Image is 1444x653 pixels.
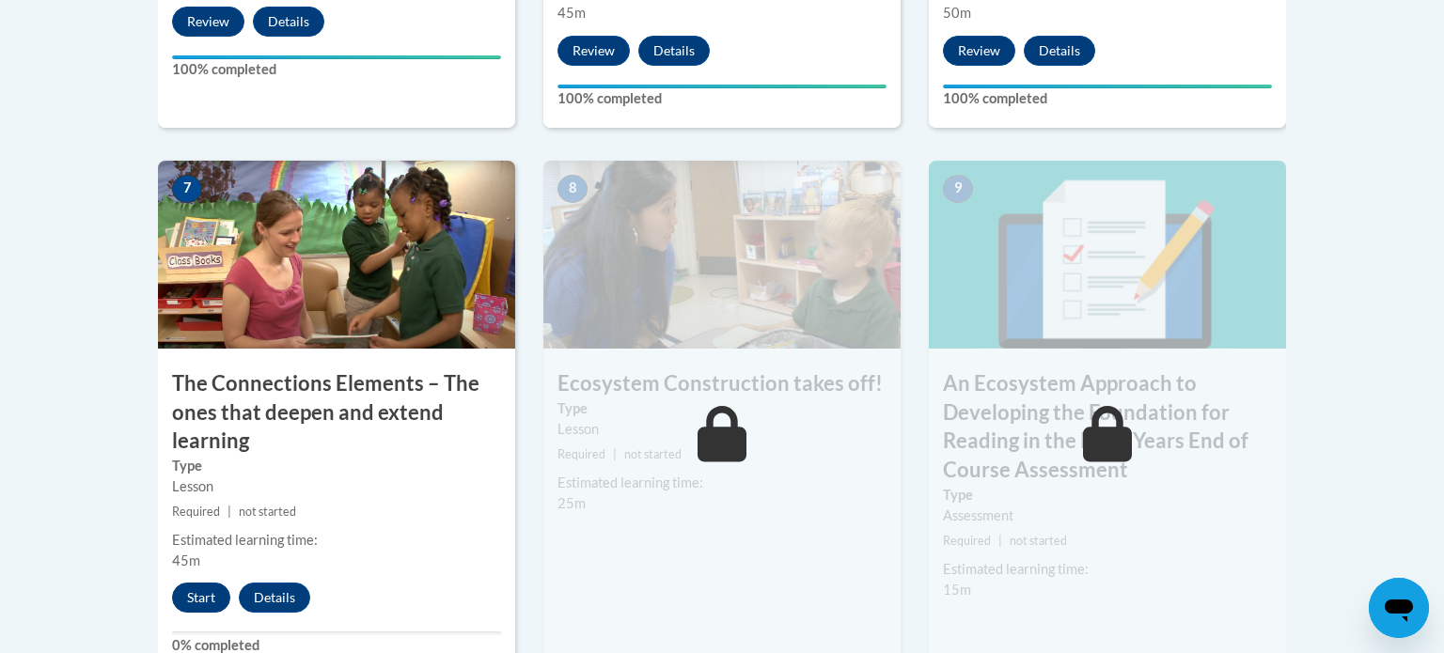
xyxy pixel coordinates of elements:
button: Details [638,36,710,66]
img: Course Image [543,161,901,349]
div: Estimated learning time: [557,473,887,493]
span: Required [557,447,605,461]
span: not started [624,447,682,461]
span: 50m [943,5,971,21]
div: Your progress [557,85,887,88]
span: 8 [557,175,588,203]
img: Course Image [929,161,1286,349]
span: | [228,505,231,519]
div: Your progress [943,85,1272,88]
label: Type [943,485,1272,505]
button: Start [172,583,230,613]
div: Your progress [172,55,501,59]
img: Course Image [158,161,515,349]
label: 100% completed [557,88,887,109]
h3: The Connections Elements – The ones that deepen and extend learning [158,369,515,456]
span: Required [172,505,220,519]
div: Assessment [943,505,1272,526]
span: | [998,534,1002,548]
span: 7 [172,175,202,203]
h3: Ecosystem Construction takes off! [543,369,901,398]
span: not started [239,505,296,519]
span: 45m [557,5,586,21]
div: Lesson [172,476,501,497]
span: not started [1010,534,1067,548]
label: Type [557,398,887,419]
span: Required [943,534,991,548]
div: Estimated learning time: [943,559,1272,580]
button: Review [943,36,1015,66]
button: Details [253,7,324,37]
button: Review [172,7,244,37]
div: Lesson [557,419,887,440]
span: 15m [943,582,971,598]
span: 25m [557,495,586,511]
span: | [613,447,617,461]
div: Estimated learning time: [172,530,501,551]
h3: An Ecosystem Approach to Developing the Foundation for Reading in the Early Years End of Course A... [929,369,1286,485]
label: Type [172,456,501,476]
button: Details [239,583,310,613]
label: 100% completed [943,88,1272,109]
button: Details [1024,36,1095,66]
iframe: Button to launch messaging window, conversation in progress [1369,578,1429,638]
label: 100% completed [172,59,501,80]
button: Review [557,36,630,66]
span: 45m [172,552,200,568]
span: 9 [943,175,973,203]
